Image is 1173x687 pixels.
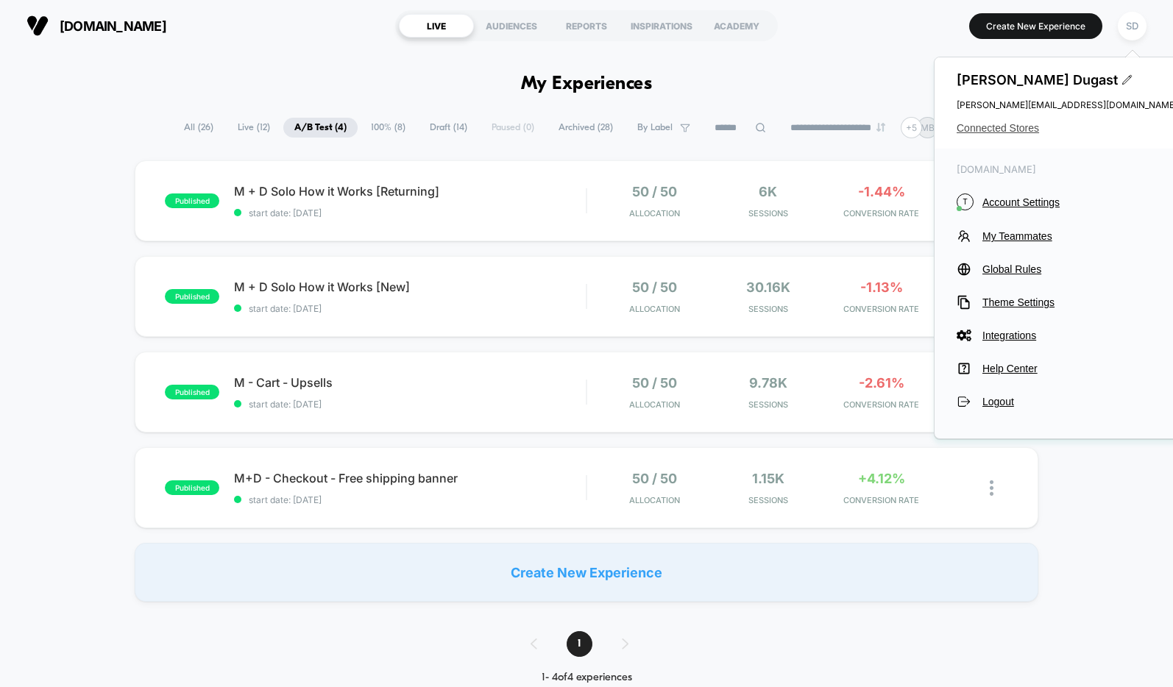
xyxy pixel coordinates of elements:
[1113,11,1151,41] button: SD
[227,118,281,138] span: Live ( 12 )
[715,399,821,410] span: Sessions
[715,495,821,505] span: Sessions
[699,14,774,38] div: ACADEMY
[234,303,586,314] span: start date: [DATE]
[516,672,658,684] div: 1 - 4 of 4 experiences
[746,280,790,295] span: 30.16k
[234,184,586,199] span: M + D Solo How it Works [Returning]
[165,385,219,399] span: published
[234,471,586,485] span: M+D - Checkout - Free shipping banner
[632,184,677,199] span: 50 / 50
[990,480,993,496] img: close
[521,74,653,95] h1: My Experiences
[26,15,49,37] img: Visually logo
[474,14,549,38] div: AUDIENCES
[759,184,777,199] span: 6k
[632,471,677,486] span: 50 / 50
[829,208,935,218] span: CONVERSION RATE
[829,399,935,410] span: CONVERSION RATE
[715,208,821,218] span: Sessions
[399,14,474,38] div: LIVE
[1118,12,1147,40] div: SD
[858,184,905,199] span: -1.44%
[629,304,680,314] span: Allocation
[234,375,586,390] span: M - Cart - Upsells
[22,14,171,38] button: [DOMAIN_NAME]
[829,304,935,314] span: CONVERSION RATE
[858,471,905,486] span: +4.12%
[629,208,680,218] span: Allocation
[165,480,219,495] span: published
[637,122,673,133] span: By Label
[165,289,219,304] span: published
[632,280,677,295] span: 50 / 50
[921,122,935,133] p: MB
[632,375,677,391] span: 50 / 50
[876,123,885,132] img: end
[752,471,784,486] span: 1.15k
[957,193,974,210] i: T
[234,494,586,505] span: start date: [DATE]
[234,280,586,294] span: M + D Solo How it Works [New]
[901,117,922,138] div: + 5
[829,495,935,505] span: CONVERSION RATE
[567,631,592,657] span: 1
[629,399,680,410] span: Allocation
[629,495,680,505] span: Allocation
[859,375,904,391] span: -2.61%
[749,375,787,391] span: 9.78k
[165,193,219,208] span: published
[969,13,1102,39] button: Create New Experience
[60,18,166,34] span: [DOMAIN_NAME]
[234,399,586,410] span: start date: [DATE]
[283,118,358,138] span: A/B Test ( 4 )
[860,280,903,295] span: -1.13%
[547,118,624,138] span: Archived ( 28 )
[173,118,224,138] span: All ( 26 )
[360,118,417,138] span: 100% ( 8 )
[715,304,821,314] span: Sessions
[234,207,586,218] span: start date: [DATE]
[624,14,699,38] div: INSPIRATIONS
[135,543,1038,602] div: Create New Experience
[549,14,624,38] div: REPORTS
[419,118,478,138] span: Draft ( 14 )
